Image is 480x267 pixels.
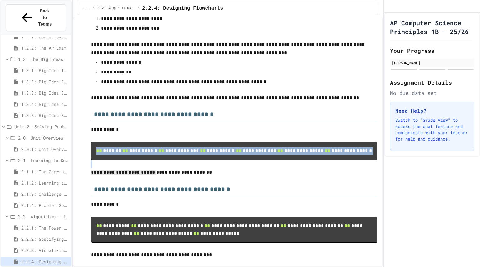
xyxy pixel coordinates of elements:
[18,213,68,220] span: 2.2: Algorithms - from Pseudocode to Flowcharts
[18,157,68,164] span: 2.1: Learning to Solve Hard Problems
[392,60,472,66] div: [PERSON_NAME]
[390,89,474,97] div: No due date set
[18,135,68,141] span: 2.0: Unit Overview
[21,146,68,152] span: 2.0.1: Unit Overview
[21,236,68,242] span: 2.2.2: Specifying Ideas with Pseudocode
[395,107,469,115] h3: Need Help?
[21,112,68,119] span: 1.3.5: Big Idea 5 - Impact of Computing
[21,191,68,197] span: 2.1.3: Challenge Problem - The Bridge
[21,180,68,186] span: 2.1.2: Learning to Solve Hard Problems
[390,46,474,55] h2: Your Progress
[21,247,68,254] span: 2.2.3: Visualizing Logic with Flowcharts
[21,258,68,265] span: 2.2.4: Designing Flowcharts
[21,90,68,96] span: 1.3.3: Big Idea 3 - Algorithms and Programming
[92,6,95,11] span: /
[21,202,68,209] span: 2.1.4: Problem Solving Practice
[14,123,68,130] span: Unit 2: Solving Problems in Computer Science
[21,67,68,74] span: 1.3.1: Big Idea 1 - Creative Development
[390,18,474,36] h1: AP Computer Science Principles 1B - 25/26
[21,78,68,85] span: 1.3.2: Big Idea 2 - Data
[395,117,469,142] p: Switch to "Grade View" to access the chat feature and communicate with your teacher for help and ...
[83,6,90,11] span: ...
[97,6,135,11] span: 2.2: Algorithms - from Pseudocode to Flowcharts
[6,4,66,31] button: Back to Teams
[137,6,140,11] span: /
[21,225,68,231] span: 2.2.1: The Power of Algorithms
[21,101,68,107] span: 1.3.4: Big Idea 4 - Computing Systems and Networks
[38,8,52,27] span: Back to Teams
[390,78,474,87] h2: Assignment Details
[21,45,68,51] span: 1.2.2: The AP Exam
[21,168,68,175] span: 2.1.1: The Growth Mindset
[18,56,68,62] span: 1.3: The Big Ideas
[142,5,223,12] span: 2.2.4: Designing Flowcharts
